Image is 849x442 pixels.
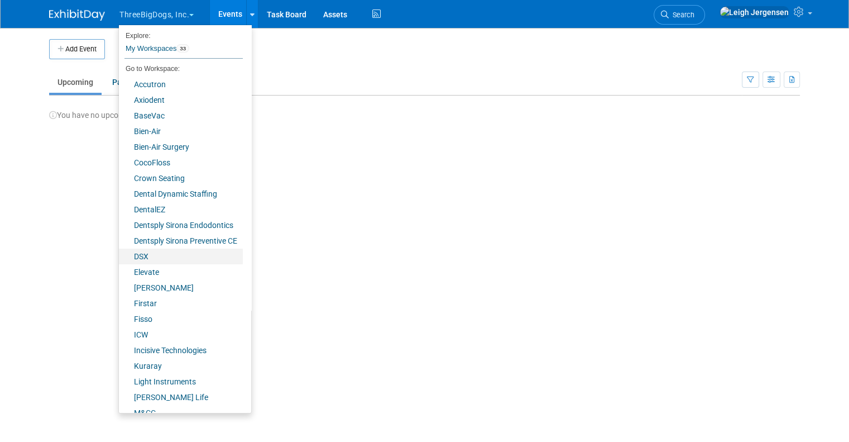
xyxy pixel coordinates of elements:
a: DentalEZ [119,202,243,217]
a: ICW [119,327,243,343]
a: Dentsply Sirona Endodontics [119,217,243,233]
a: Fisso [119,311,243,327]
img: Leigh Jergensen [720,6,789,18]
a: Crown Seating [119,170,243,186]
a: Bien-Air [119,123,243,139]
a: Dentsply Sirona Preventive CE [119,233,243,249]
a: Incisive Technologies [119,343,243,358]
a: Axiodent [119,92,243,108]
a: M&CC [119,405,243,421]
a: Light Instruments [119,374,243,389]
span: Search [669,11,694,19]
img: ExhibitDay [49,9,105,21]
a: Upcoming [49,72,102,93]
a: Search [654,5,705,25]
span: 33 [176,44,189,53]
span: You have no upcoming events. [49,111,162,120]
a: Accutron [119,77,243,92]
a: Kuraray [119,358,243,374]
a: [PERSON_NAME] [119,280,243,296]
a: Past9 [104,72,147,93]
a: Elevate [119,264,243,280]
a: Firstar [119,296,243,311]
button: Add Event [49,39,105,59]
a: Dental Dynamic Staffing [119,186,243,202]
a: BaseVac [119,108,243,123]
li: Go to Workspace: [119,61,243,76]
a: CocoFloss [119,155,243,170]
a: Bien-Air Surgery [119,139,243,155]
a: My Workspaces33 [124,39,243,58]
a: [PERSON_NAME] Life [119,389,243,405]
a: DSX [119,249,243,264]
li: Explore: [119,29,243,39]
